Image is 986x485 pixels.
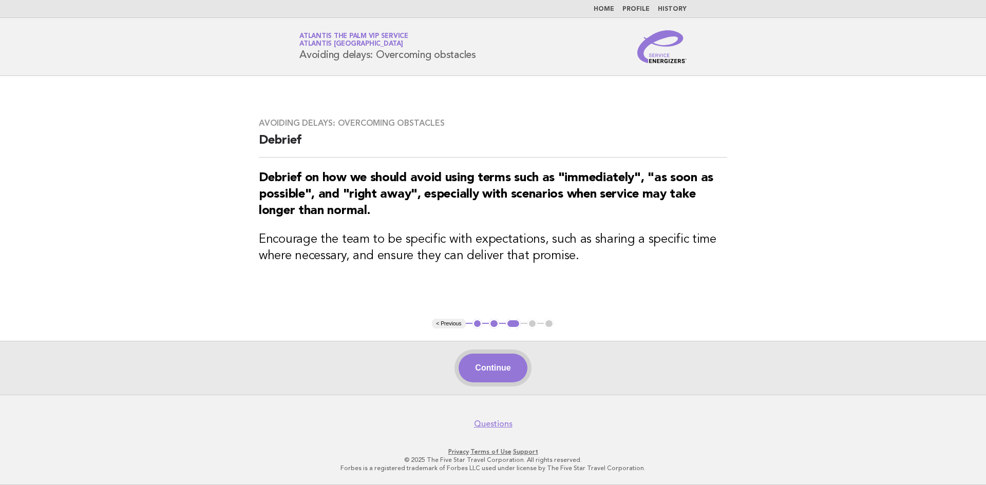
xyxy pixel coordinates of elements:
h1: Avoiding delays: Overcoming obstacles [299,33,476,60]
button: 3 [506,319,521,329]
a: Support [513,448,538,455]
p: Forbes is a registered trademark of Forbes LLC used under license by The Five Star Travel Corpora... [179,464,807,472]
p: · · [179,448,807,456]
p: © 2025 The Five Star Travel Corporation. All rights reserved. [179,456,807,464]
h3: Avoiding delays: Overcoming obstacles [259,118,727,128]
a: Privacy [448,448,469,455]
button: Continue [459,354,527,382]
a: Questions [474,419,513,429]
button: 1 [472,319,483,329]
button: < Previous [432,319,465,329]
h3: Encourage the team to be specific with expectations, such as sharing a specific time where necess... [259,231,727,264]
button: 2 [489,319,499,329]
a: Atlantis The Palm VIP ServiceAtlantis [GEOGRAPHIC_DATA] [299,33,408,47]
span: Atlantis [GEOGRAPHIC_DATA] [299,41,403,48]
h2: Debrief [259,132,727,158]
a: Profile [622,6,650,12]
strong: Debrief on how we should avoid using terms such as "immediately", "as soon as possible", and "rig... [259,172,713,217]
a: History [658,6,687,12]
a: Home [594,6,614,12]
a: Terms of Use [470,448,511,455]
img: Service Energizers [637,30,687,63]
